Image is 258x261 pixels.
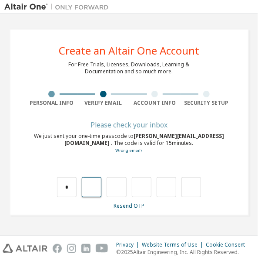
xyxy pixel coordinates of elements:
div: Privacy [116,241,142,248]
div: Please check your inbox [26,122,232,127]
a: Go back to the registration form [116,148,143,153]
div: Create an Altair One Account [59,45,199,56]
a: Resend OTP [114,202,144,209]
div: Account Info [129,100,181,106]
div: Verify Email [77,100,129,106]
div: Security Setup [181,100,232,106]
img: Altair One [4,3,113,11]
div: Website Terms of Use [142,241,206,248]
img: youtube.svg [96,244,108,253]
img: facebook.svg [53,244,62,253]
div: Cookie Consent [206,241,251,248]
div: Personal Info [26,100,78,106]
div: We just sent your one-time passcode to . The code is valid for 15 minutes. [26,133,232,154]
img: linkedin.svg [81,244,90,253]
img: altair_logo.svg [3,244,47,253]
p: © 2025 Altair Engineering, Inc. All Rights Reserved. [116,248,251,256]
span: [PERSON_NAME][EMAIL_ADDRESS][DOMAIN_NAME] [65,132,224,147]
div: For Free Trials, Licenses, Downloads, Learning & Documentation and so much more. [69,61,190,75]
img: instagram.svg [67,244,76,253]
